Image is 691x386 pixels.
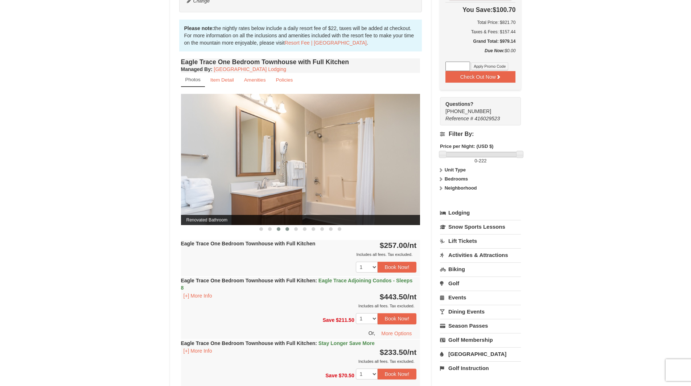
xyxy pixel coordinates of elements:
a: Golf [440,277,521,290]
h4: $100.70 [445,6,515,13]
strong: Please note: [184,25,214,31]
h6: Total Price: $821.70 [445,19,515,26]
a: Golf Instruction [440,361,521,375]
a: Golf Membership [440,333,521,346]
div: the nightly rates below include a daily resort fee of $22, taxes will be added at checkout. For m... [179,20,422,51]
span: Save [325,372,337,378]
a: Lift Tickets [440,234,521,248]
a: [GEOGRAPHIC_DATA] [440,347,521,361]
a: Photos [181,73,205,87]
span: Stay Longer Save More [318,340,375,346]
a: Season Passes [440,319,521,332]
span: /nt [407,348,417,356]
h4: Filter By: [440,131,521,137]
a: Activities & Attractions [440,248,521,262]
span: 222 [479,158,487,163]
button: Book Now! [378,313,417,324]
button: Book Now! [378,369,417,379]
strong: Questions? [445,101,473,107]
span: 416029523 [474,116,500,121]
h5: Grand Total: $979.14 [445,38,515,45]
button: [+] More Info [181,292,215,300]
strong: Bedrooms [445,176,468,182]
a: Events [440,291,521,304]
a: Policies [271,73,297,87]
span: Save [322,317,334,323]
div: Includes all fees. Tax excluded. [181,358,417,365]
a: Amenities [239,73,271,87]
strong: $257.00 [380,241,417,249]
a: Resort Fee | [GEOGRAPHIC_DATA] [285,40,367,46]
a: Dining Events [440,305,521,318]
small: Item Detail [210,77,234,83]
img: Renovated Bathroom [181,94,420,225]
span: $70.50 [339,372,354,378]
small: Amenities [244,77,266,83]
a: Item Detail [206,73,239,87]
div: Taxes & Fees: $157.44 [445,28,515,36]
div: Includes all fees. Tax excluded. [181,251,417,258]
a: [GEOGRAPHIC_DATA] Lodging [214,66,286,72]
a: Biking [440,262,521,276]
button: [+] More Info [181,347,215,355]
a: Lodging [440,206,521,219]
span: : [315,278,317,283]
strong: Eagle Trace One Bedroom Townhouse with Full Kitchen [181,340,375,346]
span: Managed By [181,66,211,72]
span: /nt [407,241,417,249]
button: Book Now! [378,262,417,273]
span: [PHONE_NUMBER] [445,100,508,114]
span: Reference # [445,116,473,121]
button: Check Out Now [445,71,515,83]
small: Photos [185,77,201,82]
span: Or, [369,330,375,336]
button: More Options [377,328,416,339]
div: $0.00 [445,47,515,62]
strong: Eagle Trace One Bedroom Townhouse with Full Kitchen [181,241,316,246]
span: $233.50 [380,348,407,356]
span: : [315,340,317,346]
span: Renovated Bathroom [181,215,420,225]
span: $443.50 [380,292,407,301]
small: Policies [276,77,293,83]
span: 0 [474,158,477,163]
span: You Save: [462,6,493,13]
h4: Eagle Trace One Bedroom Townhouse with Full Kitchen [181,58,420,66]
strong: : [181,66,213,72]
strong: Eagle Trace One Bedroom Townhouse with Full Kitchen [181,278,413,291]
strong: Unit Type [445,167,466,173]
button: Apply Promo Code [471,62,508,70]
span: $211.50 [336,317,354,323]
strong: Due Now: [485,48,505,53]
strong: Neighborhood [445,185,477,191]
label: - [440,157,521,165]
span: /nt [407,292,417,301]
a: Snow Sports Lessons [440,220,521,233]
strong: Price per Night: (USD $) [440,144,493,149]
div: Includes all fees. Tax excluded. [181,302,417,310]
